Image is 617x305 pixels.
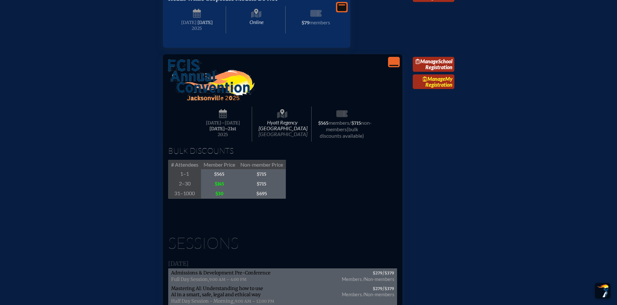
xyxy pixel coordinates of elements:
[168,169,201,179] span: 1–1
[302,20,309,26] span: $79
[238,179,286,189] span: $715
[238,169,286,179] span: $715
[373,271,382,275] span: $279
[259,131,307,137] span: [GEOGRAPHIC_DATA]
[168,189,201,199] span: 31–1000
[168,235,397,251] h1: Sessions
[227,6,286,33] span: Online
[342,292,364,297] span: Members /
[384,286,394,291] span: $379
[206,120,221,126] span: [DATE]
[334,268,397,284] span: /
[318,121,329,126] span: $565
[373,286,382,291] span: $279
[168,260,189,267] span: [DATE]
[168,59,254,101] img: FCIS Convention 2025
[171,276,209,282] span: Full Day Session,
[168,147,397,155] h1: Bulk Discounts
[173,26,221,31] span: 2025
[364,292,394,297] span: Non-members
[309,19,330,25] span: members
[253,107,312,142] span: Hyatt Regency [GEOGRAPHIC_DATA]
[413,57,454,72] a: ManageSchool Registration
[197,20,213,25] span: [DATE]
[342,276,364,282] span: Members /
[238,160,286,169] span: Non-member Price
[209,277,247,282] span: 9:00 AM – 4:00 PM
[168,160,201,169] span: # Attendees
[238,189,286,199] span: $695
[596,284,609,297] img: To the top
[201,189,238,199] span: $30
[201,179,238,189] span: $145
[171,286,263,298] span: Mastering AI: Understanding how to use AI in a smart, safe, legal and ethical way
[171,298,235,304] span: Half Day Session - Morning,
[413,74,454,89] a: ManageMy Registration
[199,132,247,137] span: 2025
[168,179,201,189] span: 2–30
[209,126,236,132] span: [DATE]–⁠21st
[349,120,351,126] span: /
[423,76,445,82] span: Manage
[201,169,238,179] span: $565
[384,271,394,275] span: $379
[171,270,271,276] span: Admissions & Development Pre-Conference
[201,160,238,169] span: Member Price
[595,283,610,299] button: Scroll Top
[221,120,240,126] span: –[DATE]
[351,121,361,126] span: $715
[364,276,394,282] span: Non-members
[320,126,364,139] span: (bulk discounts available)
[326,120,372,132] span: non-members
[329,120,349,126] span: members
[416,58,438,64] span: Manage
[181,20,196,25] span: [DATE]
[235,299,274,304] span: 9:00 AM – 12:00 PM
